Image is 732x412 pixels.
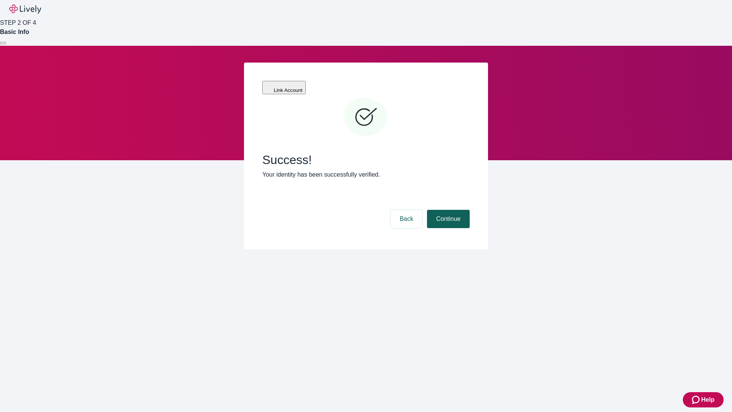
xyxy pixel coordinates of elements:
button: Back [390,210,422,228]
svg: Checkmark icon [343,95,389,140]
p: Your identity has been successfully verified. [262,170,470,179]
svg: Zendesk support icon [692,395,701,404]
button: Link Account [262,81,306,94]
span: Help [701,395,714,404]
img: Lively [9,5,41,14]
span: Success! [262,153,470,167]
button: Continue [427,210,470,228]
button: Zendesk support iconHelp [683,392,724,407]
